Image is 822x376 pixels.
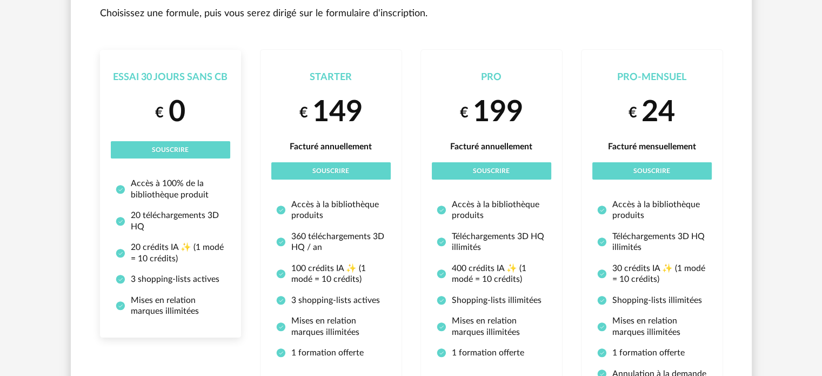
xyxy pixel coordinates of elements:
span: Facturé annuellement [290,142,372,151]
li: Téléchargements 3D HQ illimités [437,231,546,253]
li: 400 crédits IA ✨ (1 modé = 10 crédits) [437,263,546,285]
li: 3 shopping-lists actives [276,295,386,306]
li: Accès à 100% de la bibliothèque produit [116,178,225,200]
span: Souscrire [633,168,670,174]
span: 149 [312,98,363,127]
li: Mises en relation marques illimitées [276,315,386,338]
small: € [459,103,468,122]
li: 20 téléchargements 3D HQ [116,210,225,232]
span: 199 [473,98,523,127]
span: 0 [169,98,185,127]
button: Souscrire [432,162,551,180]
li: Accès à la bibliothèque produits [276,199,386,221]
li: 3 shopping-lists actives [116,274,225,285]
small: € [155,103,164,122]
li: Shopping-lists illimitées [437,295,546,306]
span: Souscrire [312,168,349,174]
small: € [629,103,637,122]
li: Téléchargements 3D HQ illimités [597,231,707,253]
div: Starter [271,71,391,84]
li: 1 formation offerte [276,347,386,358]
span: Souscrire [473,168,510,174]
li: 1 formation offerte [437,347,546,358]
li: 20 crédits IA ✨ (1 modé = 10 crédits) [116,242,225,264]
li: 1 formation offerte [597,347,707,358]
li: 360 téléchargements 3D HQ / an [276,231,386,253]
li: Mises en relation marques illimitées [116,295,225,317]
span: Facturé annuellement [450,142,532,151]
li: Mises en relation marques illimitées [597,315,707,338]
button: Souscrire [592,162,712,180]
div: Essai 30 jours sans CB [111,71,230,84]
span: 24 [641,98,675,127]
li: Mises en relation marques illimitées [437,315,546,338]
div: Pro-Mensuel [592,71,712,84]
li: 100 crédits IA ✨ (1 modé = 10 crédits) [276,263,386,285]
small: € [299,103,308,122]
li: 30 crédits IA ✨ (1 modé = 10 crédits) [597,263,707,285]
p: Choisissez une formule, puis vous serez dirigé sur le formulaire d'inscription. [100,8,723,20]
span: Facturé mensuellement [608,142,696,151]
li: Accès à la bibliothèque produits [597,199,707,221]
div: Pro [432,71,551,84]
span: Souscrire [152,147,189,153]
button: Souscrire [271,162,391,180]
li: Shopping-lists illimitées [597,295,707,306]
button: Souscrire [111,141,230,159]
li: Accès à la bibliothèque produits [437,199,546,221]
